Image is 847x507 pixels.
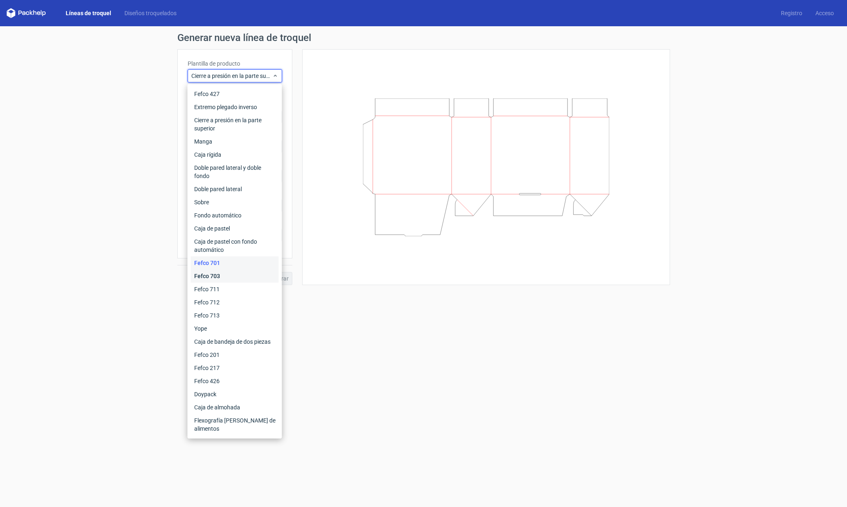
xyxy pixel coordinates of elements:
a: Líneas de troquel [59,9,118,17]
a: Diseños troquelados [118,9,183,17]
font: Doypack [194,391,216,397]
font: Yope [194,325,207,332]
font: Líneas de troquel [66,10,111,16]
font: Fefco 712 [194,299,220,306]
a: Acceso [809,9,840,17]
font: Diseños troquelados [124,10,177,16]
font: Caja de bandeja de dos piezas [194,338,271,345]
a: Registro [774,9,809,17]
font: Fefco 426 [194,378,220,384]
font: Plantilla de producto [188,60,240,67]
font: Manga [194,138,212,145]
font: Doble pared lateral [194,186,242,192]
font: Caja de pastel con fondo automático [194,238,257,253]
font: Sobre [194,199,209,206]
font: Acceso [815,10,834,16]
font: Flexografía [PERSON_NAME] de alimentos [194,417,275,432]
font: Generar nueva línea de troquel [177,32,311,43]
font: Caja de almohada [194,404,240,411]
font: Registro [781,10,802,16]
font: Cierre a presión en la parte superior [194,117,262,132]
font: Caja rígida [194,151,221,158]
font: Caja de pastel [194,225,230,232]
font: Cierre a presión en la parte superior [191,73,281,79]
font: Extremo plegado inverso [194,104,257,110]
font: Fefco 217 [194,365,220,371]
font: Fefco 201 [194,352,220,358]
font: Doble pared lateral y doble fondo [194,164,261,179]
font: Fefco 703 [194,273,220,279]
font: Fefco 711 [194,286,220,292]
font: Fefco 713 [194,312,220,319]
font: Fondo automático [194,212,241,219]
font: Fefco 427 [194,91,220,97]
font: Fefco 701 [194,260,220,266]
